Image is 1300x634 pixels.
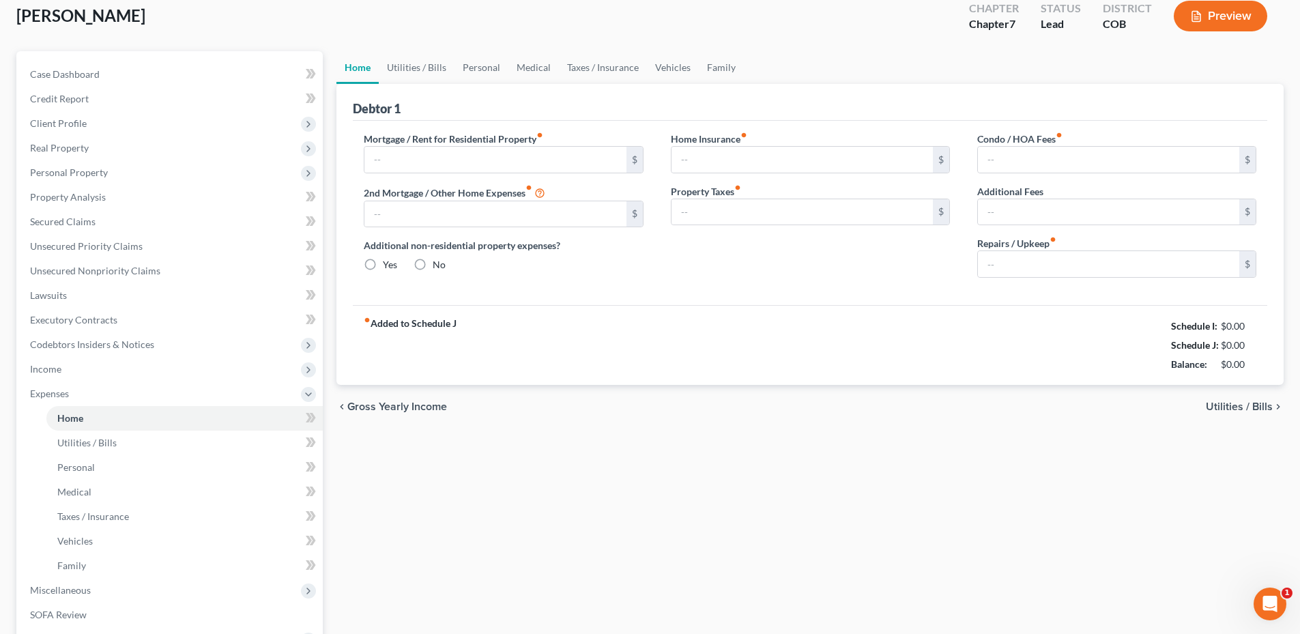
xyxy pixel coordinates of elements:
a: Property Analysis [19,185,323,210]
span: SOFA Review [30,609,87,620]
label: No [433,258,446,272]
label: Condo / HOA Fees [977,132,1063,146]
div: COB [1103,16,1152,32]
span: Medical [57,486,91,498]
strong: Balance: [1171,358,1207,370]
span: Executory Contracts [30,314,117,326]
div: Chapter [969,16,1019,32]
span: Codebtors Insiders & Notices [30,338,154,350]
i: fiber_manual_record [1050,236,1056,243]
div: $ [933,147,949,173]
input: -- [364,147,626,173]
label: Additional Fees [977,184,1043,199]
i: fiber_manual_record [364,317,371,323]
span: Personal [57,461,95,473]
a: Personal [454,51,508,84]
a: Home [336,51,379,84]
div: Debtor 1 [353,100,401,117]
a: Case Dashboard [19,62,323,87]
span: Gross Yearly Income [347,401,447,412]
a: SOFA Review [19,603,323,627]
a: Utilities / Bills [46,431,323,455]
a: Secured Claims [19,210,323,234]
input: -- [364,201,626,227]
span: Utilities / Bills [57,437,117,448]
a: Lawsuits [19,283,323,308]
span: Secured Claims [30,216,96,227]
input: -- [671,147,933,173]
a: Taxes / Insurance [559,51,647,84]
span: Utilities / Bills [1206,401,1273,412]
label: Additional non-residential property expenses? [364,238,643,253]
a: Executory Contracts [19,308,323,332]
div: $0.00 [1221,338,1257,352]
a: Family [699,51,744,84]
span: Home [57,412,83,424]
span: Expenses [30,388,69,399]
a: Unsecured Nonpriority Claims [19,259,323,283]
span: Lawsuits [30,289,67,301]
div: District [1103,1,1152,16]
a: Medical [508,51,559,84]
div: $ [626,147,643,173]
input: -- [671,199,933,225]
span: Property Analysis [30,191,106,203]
i: chevron_left [336,401,347,412]
iframe: Intercom live chat [1254,588,1286,620]
a: Unsecured Priority Claims [19,234,323,259]
label: 2nd Mortgage / Other Home Expenses [364,184,545,201]
i: fiber_manual_record [525,184,532,191]
span: Taxes / Insurance [57,510,129,522]
a: Home [46,406,323,431]
div: Status [1041,1,1081,16]
i: fiber_manual_record [1056,132,1063,139]
input: -- [978,199,1239,225]
button: Preview [1174,1,1267,31]
strong: Schedule J: [1171,339,1219,351]
span: Real Property [30,142,89,154]
div: $0.00 [1221,319,1257,333]
label: Repairs / Upkeep [977,236,1056,250]
span: Miscellaneous [30,584,91,596]
div: $ [1239,199,1256,225]
label: Mortgage / Rent for Residential Property [364,132,543,146]
label: Property Taxes [671,184,741,199]
a: Vehicles [647,51,699,84]
div: $ [1239,147,1256,173]
div: $0.00 [1221,358,1257,371]
div: Lead [1041,16,1081,32]
a: Taxes / Insurance [46,504,323,529]
a: Medical [46,480,323,504]
span: Case Dashboard [30,68,100,80]
span: 1 [1282,588,1292,599]
a: Vehicles [46,529,323,553]
label: Home Insurance [671,132,747,146]
span: Unsecured Priority Claims [30,240,143,252]
div: Chapter [969,1,1019,16]
span: [PERSON_NAME] [16,5,145,25]
button: Utilities / Bills chevron_right [1206,401,1284,412]
span: Vehicles [57,535,93,547]
div: $ [933,199,949,225]
span: Personal Property [30,167,108,178]
div: $ [626,201,643,227]
span: Credit Report [30,93,89,104]
a: Credit Report [19,87,323,111]
input: -- [978,147,1239,173]
a: Utilities / Bills [379,51,454,84]
button: chevron_left Gross Yearly Income [336,401,447,412]
strong: Schedule I: [1171,320,1217,332]
span: Family [57,560,86,571]
div: $ [1239,251,1256,277]
i: fiber_manual_record [740,132,747,139]
input: -- [978,251,1239,277]
span: Income [30,363,61,375]
span: Unsecured Nonpriority Claims [30,265,160,276]
i: fiber_manual_record [536,132,543,139]
a: Personal [46,455,323,480]
strong: Added to Schedule J [364,317,457,374]
i: chevron_right [1273,401,1284,412]
span: 7 [1009,17,1015,30]
i: fiber_manual_record [734,184,741,191]
a: Family [46,553,323,578]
